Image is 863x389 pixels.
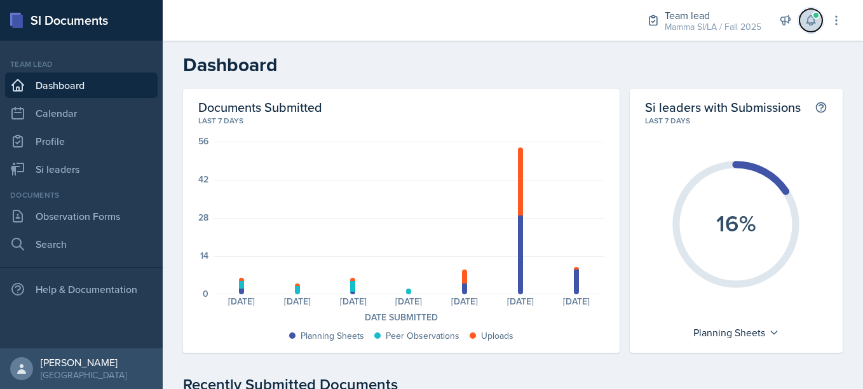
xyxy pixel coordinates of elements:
[214,297,269,306] div: [DATE]
[437,297,493,306] div: [DATE]
[41,369,126,381] div: [GEOGRAPHIC_DATA]
[41,356,126,369] div: [PERSON_NAME]
[269,297,325,306] div: [DATE]
[5,189,158,201] div: Documents
[203,289,208,298] div: 0
[5,100,158,126] a: Calendar
[5,276,158,302] div: Help & Documentation
[198,137,208,146] div: 56
[200,251,208,260] div: 14
[325,297,381,306] div: [DATE]
[5,203,158,229] a: Observation Forms
[5,156,158,182] a: Si leaders
[198,175,208,184] div: 42
[5,72,158,98] a: Dashboard
[5,231,158,257] a: Search
[198,99,604,115] h2: Documents Submitted
[665,8,761,23] div: Team lead
[716,207,756,240] text: 16%
[301,329,364,343] div: Planning Sheets
[183,53,843,76] h2: Dashboard
[198,115,604,126] div: Last 7 days
[687,322,785,343] div: Planning Sheets
[493,297,548,306] div: [DATE]
[645,115,827,126] div: Last 7 days
[645,99,801,115] h2: Si leaders with Submissions
[381,297,437,306] div: [DATE]
[198,311,604,324] div: Date Submitted
[5,128,158,154] a: Profile
[665,20,761,34] div: Mamma SI/LA / Fall 2025
[5,58,158,70] div: Team lead
[481,329,513,343] div: Uploads
[198,213,208,222] div: 28
[386,329,459,343] div: Peer Observations
[548,297,604,306] div: [DATE]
